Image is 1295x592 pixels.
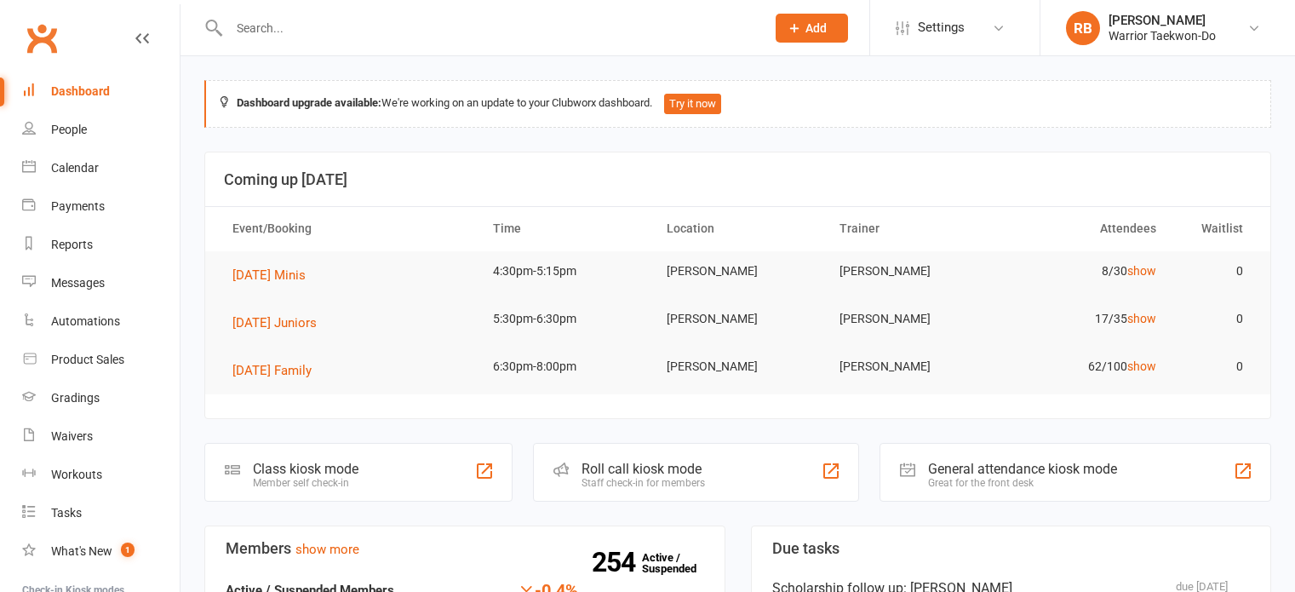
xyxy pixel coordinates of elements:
[664,94,721,114] button: Try it now
[232,315,317,330] span: [DATE] Juniors
[51,429,93,443] div: Waivers
[824,207,998,250] th: Trainer
[1127,312,1156,325] a: show
[478,251,651,291] td: 4:30pm-5:15pm
[204,80,1271,128] div: We're working on an update to your Clubworx dashboard.
[478,207,651,250] th: Time
[998,347,1172,387] td: 62/100
[1172,299,1258,339] td: 0
[928,461,1117,477] div: General attendance kiosk mode
[121,543,135,557] span: 1
[22,494,180,532] a: Tasks
[232,360,324,381] button: [DATE] Family
[642,539,717,587] a: 254Active / Suspended
[805,21,827,35] span: Add
[237,96,381,109] strong: Dashboard upgrade available:
[1127,264,1156,278] a: show
[918,9,965,47] span: Settings
[232,265,318,285] button: [DATE] Minis
[51,391,100,405] div: Gradings
[582,461,705,477] div: Roll call kiosk mode
[478,299,651,339] td: 5:30pm-6:30pm
[1109,28,1216,43] div: Warrior Taekwon-Do
[776,14,848,43] button: Add
[824,347,998,387] td: [PERSON_NAME]
[51,161,99,175] div: Calendar
[928,477,1117,489] div: Great for the front desk
[22,111,180,149] a: People
[22,379,180,417] a: Gradings
[651,207,825,250] th: Location
[998,299,1172,339] td: 17/35
[1066,11,1100,45] div: RB
[226,540,704,557] h3: Members
[217,207,478,250] th: Event/Booking
[51,353,124,366] div: Product Sales
[232,363,312,378] span: [DATE] Family
[1109,13,1216,28] div: [PERSON_NAME]
[51,199,105,213] div: Payments
[772,540,1251,557] h3: Due tasks
[51,468,102,481] div: Workouts
[232,267,306,283] span: [DATE] Minis
[51,506,82,520] div: Tasks
[224,171,1252,188] h3: Coming up [DATE]
[22,456,180,494] a: Workouts
[824,251,998,291] td: [PERSON_NAME]
[592,549,642,575] strong: 254
[22,226,180,264] a: Reports
[51,314,120,328] div: Automations
[998,251,1172,291] td: 8/30
[22,149,180,187] a: Calendar
[51,276,105,290] div: Messages
[51,123,87,136] div: People
[1172,347,1258,387] td: 0
[22,187,180,226] a: Payments
[651,347,825,387] td: [PERSON_NAME]
[651,299,825,339] td: [PERSON_NAME]
[22,417,180,456] a: Waivers
[22,532,180,571] a: What's New1
[20,17,63,60] a: Clubworx
[998,207,1172,250] th: Attendees
[1172,207,1258,250] th: Waitlist
[232,313,329,333] button: [DATE] Juniors
[295,542,359,557] a: show more
[22,341,180,379] a: Product Sales
[253,461,358,477] div: Class kiosk mode
[22,264,180,302] a: Messages
[253,477,358,489] div: Member self check-in
[1127,359,1156,373] a: show
[651,251,825,291] td: [PERSON_NAME]
[824,299,998,339] td: [PERSON_NAME]
[1172,251,1258,291] td: 0
[224,16,754,40] input: Search...
[51,84,110,98] div: Dashboard
[22,72,180,111] a: Dashboard
[582,477,705,489] div: Staff check-in for members
[51,544,112,558] div: What's New
[22,302,180,341] a: Automations
[51,238,93,251] div: Reports
[478,347,651,387] td: 6:30pm-8:00pm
